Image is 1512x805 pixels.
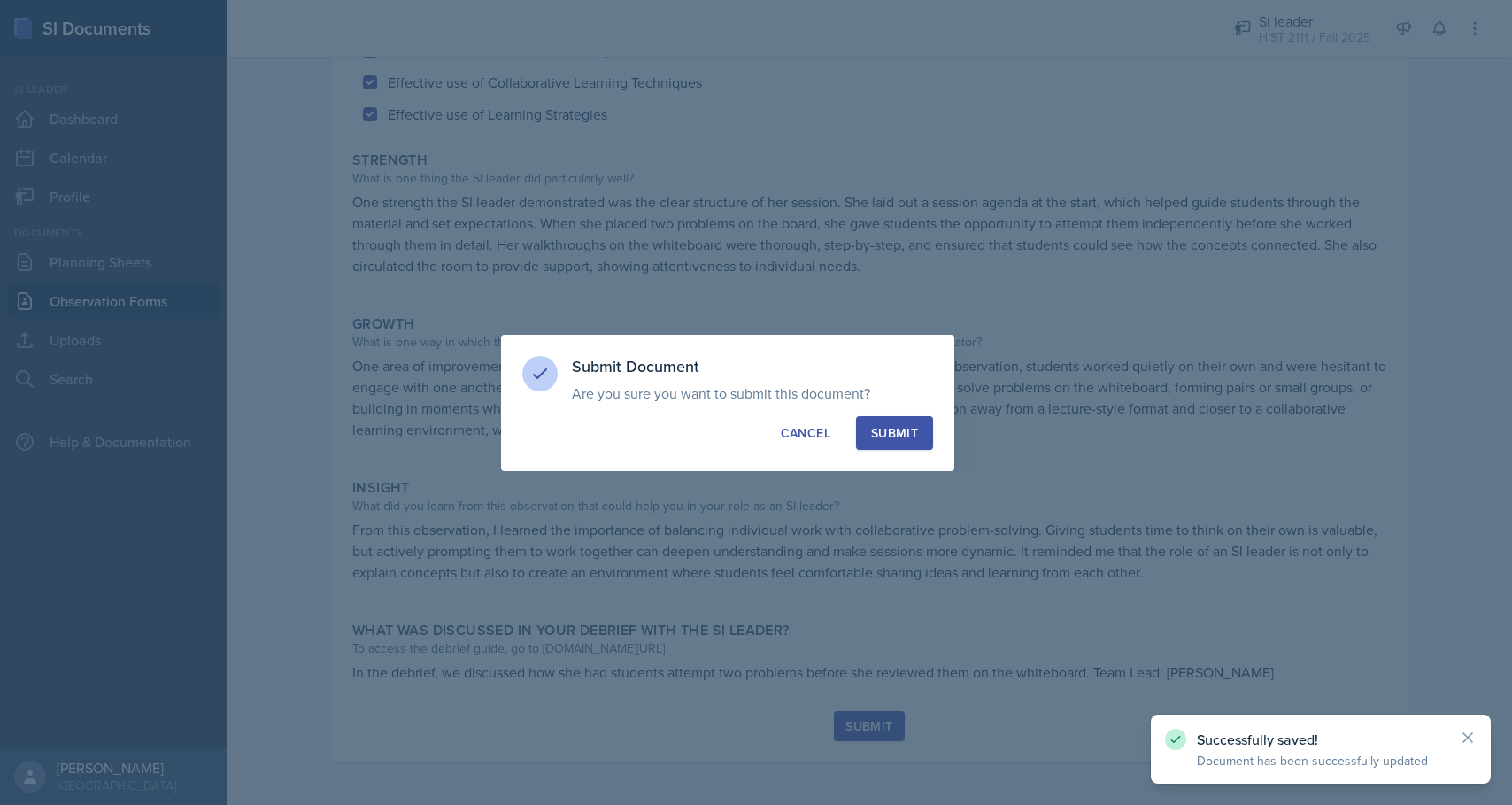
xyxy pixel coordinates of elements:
button: Submit [856,416,933,450]
div: Submit [871,424,918,442]
div: Cancel [781,424,830,442]
h3: Submit Document [572,356,933,377]
button: Cancel [766,416,845,450]
p: Document has been successfully updated [1197,752,1445,770]
p: Are you sure you want to submit this document? [572,384,933,402]
p: Successfully saved! [1197,731,1445,748]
